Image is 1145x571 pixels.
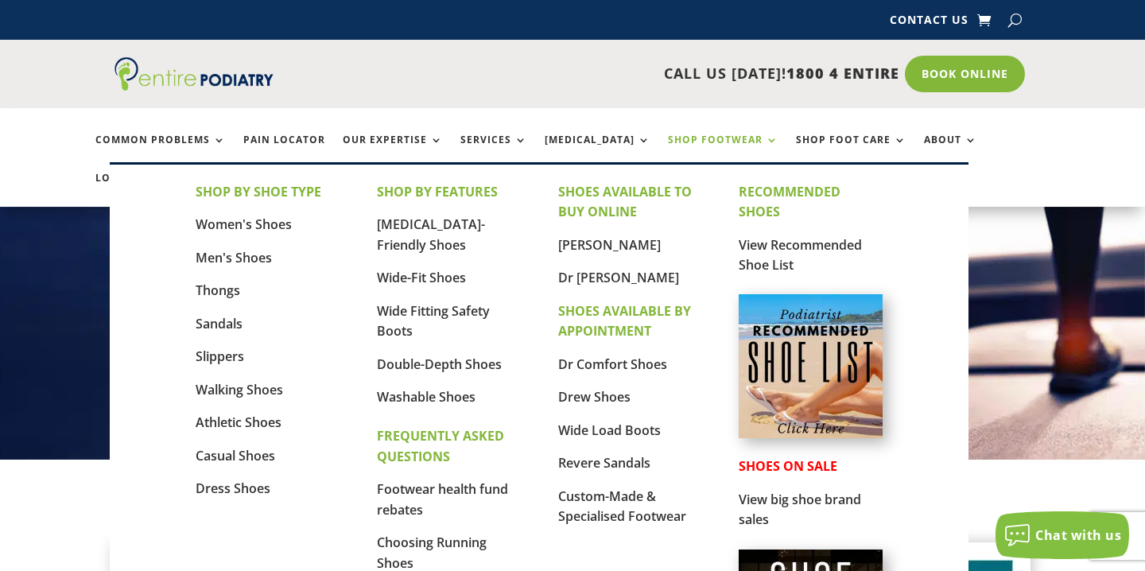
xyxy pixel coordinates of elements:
strong: SHOP BY FEATURES [377,183,498,200]
span: Chat with us [1035,526,1121,544]
a: Locations [95,173,175,207]
button: Chat with us [996,511,1129,559]
a: Dress Shoes [196,480,270,497]
a: Wide Fitting Safety Boots [377,302,490,340]
a: Slippers [196,348,244,365]
a: Contact Us [890,14,968,32]
a: Drew Shoes [558,388,631,406]
a: Our Expertise [343,134,443,169]
a: Shop Foot Care [796,134,906,169]
strong: SHOES ON SALE [739,457,837,475]
a: Book Online [905,56,1025,92]
a: Double-Depth Shoes [377,355,502,373]
a: Wide Load Boots [558,421,661,439]
a: Casual Shoes [196,447,275,464]
a: About [924,134,977,169]
a: Wide-Fit Shoes [377,269,466,286]
a: View Recommended Shoe List [739,236,862,274]
a: Dr [PERSON_NAME] [558,269,679,286]
img: logo (1) [114,57,274,91]
a: Walking Shoes [196,381,283,398]
strong: RECOMMENDED SHOES [739,183,840,221]
a: Women's Shoes [196,216,292,233]
a: [MEDICAL_DATA] [545,134,650,169]
a: [MEDICAL_DATA]-Friendly Shoes [377,216,485,254]
a: Common Problems [95,134,226,169]
strong: SHOP BY SHOE TYPE [196,183,321,200]
strong: SHOES AVAILABLE BY APPOINTMENT [558,302,691,340]
a: Footwear health fund rebates [377,480,508,519]
p: CALL US [DATE]! [325,64,899,84]
a: Shop Footwear [668,134,778,169]
strong: SHOES AVAILABLE TO BUY ONLINE [558,183,692,221]
a: Washable Shoes [377,388,475,406]
a: Custom-Made & Specialised Footwear [558,487,686,526]
a: Athletic Shoes [196,414,281,431]
a: Men's Shoes [196,249,272,266]
a: Dr Comfort Shoes [558,355,667,373]
strong: FREQUENTLY ASKED QUESTIONS [377,427,504,465]
a: View big shoe brand sales [739,491,861,529]
a: Entire Podiatry [114,78,274,94]
span: 1800 4 ENTIRE [786,64,899,83]
img: podiatrist-recommended-shoe-list-australia-entire-podiatry [739,294,882,437]
a: Revere Sandals [558,454,650,472]
a: Services [460,134,527,169]
a: Pain Locator [243,134,325,169]
a: Thongs [196,282,240,299]
a: Podiatrist Recommended Shoe List Australia [739,425,882,441]
a: [PERSON_NAME] [558,236,661,254]
a: Sandals [196,315,243,332]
